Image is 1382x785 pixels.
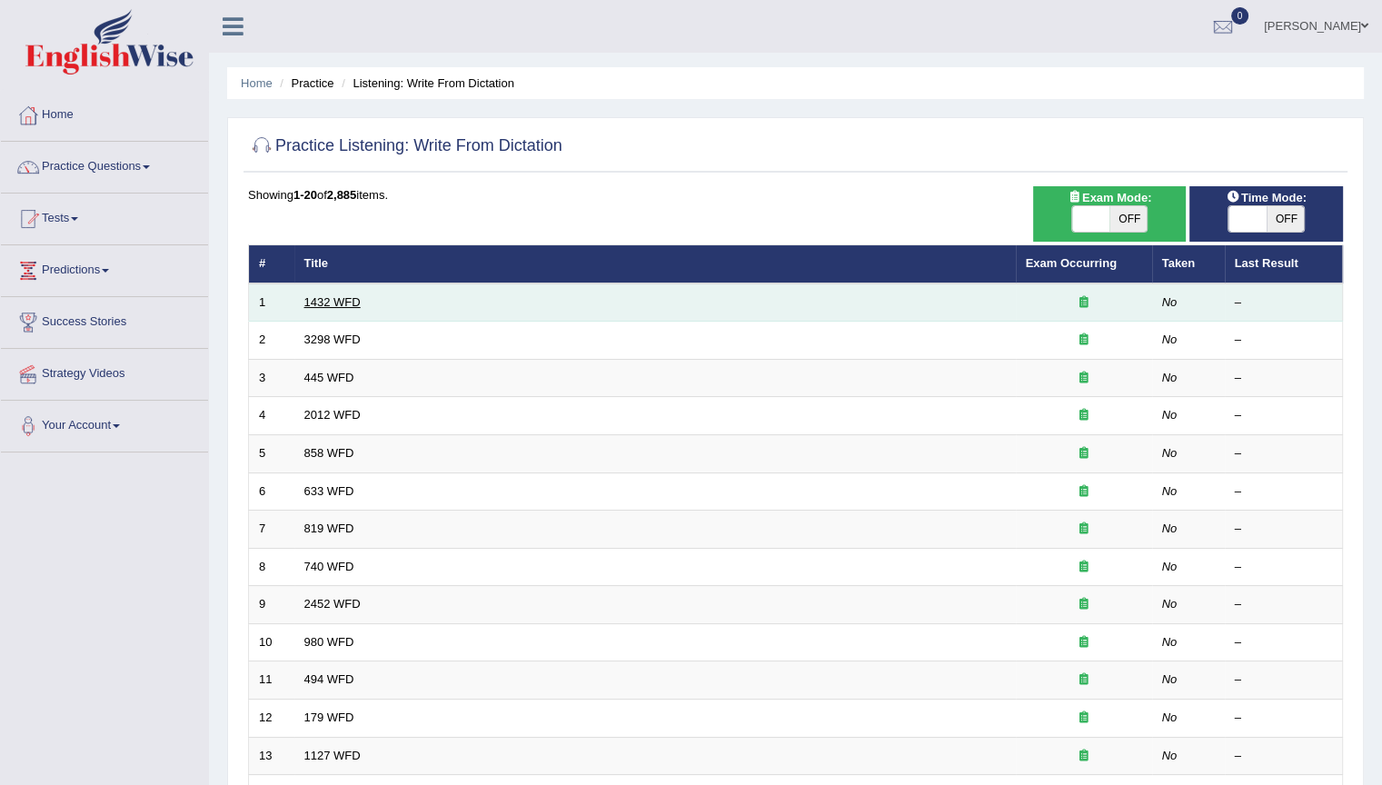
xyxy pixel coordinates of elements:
[304,371,354,384] a: 445 WFD
[304,672,354,686] a: 494 WFD
[293,188,317,202] b: 1-20
[304,484,354,498] a: 633 WFD
[249,472,294,511] td: 6
[1162,446,1178,460] em: No
[1235,521,1333,538] div: –
[249,737,294,775] td: 13
[1231,7,1249,25] span: 0
[1,245,208,291] a: Predictions
[249,511,294,549] td: 7
[1235,596,1333,613] div: –
[1162,484,1178,498] em: No
[1162,408,1178,422] em: No
[1162,710,1178,724] em: No
[304,408,361,422] a: 2012 WFD
[1,142,208,187] a: Practice Questions
[249,245,294,283] th: #
[249,699,294,737] td: 12
[1235,445,1333,462] div: –
[1,90,208,135] a: Home
[249,586,294,624] td: 9
[241,76,273,90] a: Home
[327,188,357,202] b: 2,885
[1162,333,1178,346] em: No
[304,749,361,762] a: 1127 WFD
[1026,294,1142,312] div: Exam occurring question
[1,297,208,343] a: Success Stories
[294,245,1016,283] th: Title
[304,295,361,309] a: 1432 WFD
[249,359,294,397] td: 3
[1026,748,1142,765] div: Exam occurring question
[1235,710,1333,727] div: –
[1026,710,1142,727] div: Exam occurring question
[1026,559,1142,576] div: Exam occurring question
[1219,188,1314,207] span: Time Mode:
[304,560,354,573] a: 740 WFD
[1225,245,1343,283] th: Last Result
[304,710,354,724] a: 179 WFD
[248,133,562,160] h2: Practice Listening: Write From Dictation
[1235,332,1333,349] div: –
[1235,370,1333,387] div: –
[1235,294,1333,312] div: –
[1162,371,1178,384] em: No
[1267,206,1305,232] span: OFF
[1162,560,1178,573] em: No
[1033,186,1187,242] div: Show exams occurring in exams
[1,401,208,446] a: Your Account
[249,435,294,473] td: 5
[1235,559,1333,576] div: –
[249,322,294,360] td: 2
[1,349,208,394] a: Strategy Videos
[304,522,354,535] a: 819 WFD
[1162,749,1178,762] em: No
[1162,635,1178,649] em: No
[249,548,294,586] td: 8
[1235,634,1333,651] div: –
[249,623,294,661] td: 10
[1026,332,1142,349] div: Exam occurring question
[304,446,354,460] a: 858 WFD
[304,333,361,346] a: 3298 WFD
[1026,370,1142,387] div: Exam occurring question
[1026,634,1142,651] div: Exam occurring question
[1162,597,1178,611] em: No
[1,194,208,239] a: Tests
[1026,596,1142,613] div: Exam occurring question
[1162,295,1178,309] em: No
[1026,671,1142,689] div: Exam occurring question
[1109,206,1148,232] span: OFF
[249,661,294,700] td: 11
[304,597,361,611] a: 2452 WFD
[1162,522,1178,535] em: No
[1235,748,1333,765] div: –
[1235,407,1333,424] div: –
[249,283,294,322] td: 1
[304,635,354,649] a: 980 WFD
[1026,256,1117,270] a: Exam Occurring
[1026,445,1142,462] div: Exam occurring question
[1162,672,1178,686] em: No
[1026,407,1142,424] div: Exam occurring question
[249,397,294,435] td: 4
[1235,483,1333,501] div: –
[1026,483,1142,501] div: Exam occurring question
[248,186,1343,204] div: Showing of items.
[1152,245,1225,283] th: Taken
[1235,671,1333,689] div: –
[1060,188,1158,207] span: Exam Mode:
[337,75,514,92] li: Listening: Write From Dictation
[1026,521,1142,538] div: Exam occurring question
[275,75,333,92] li: Practice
